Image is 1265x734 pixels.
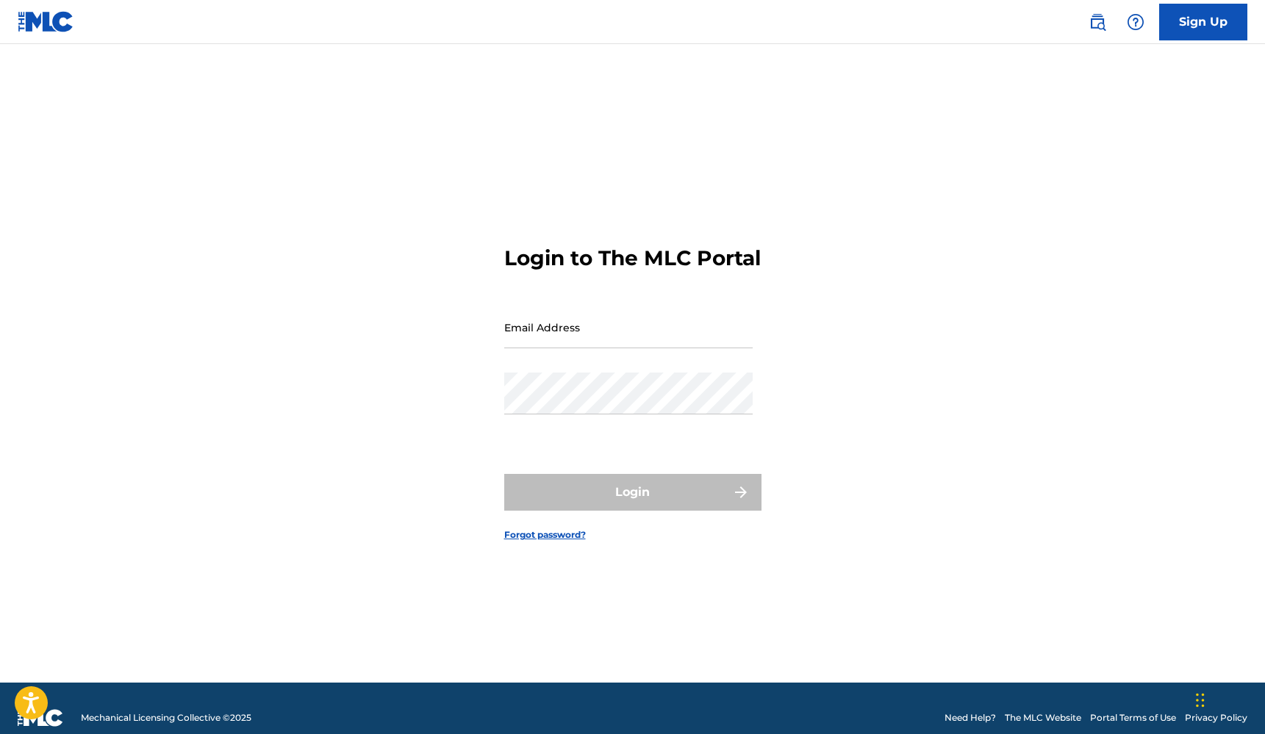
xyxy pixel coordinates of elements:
a: Portal Terms of Use [1090,711,1176,724]
span: Mechanical Licensing Collective © 2025 [81,711,251,724]
a: Sign Up [1159,4,1247,40]
h3: Login to The MLC Portal [504,245,761,271]
div: Help [1121,7,1150,37]
img: logo [18,709,63,727]
img: MLC Logo [18,11,74,32]
iframe: Chat Widget [1191,663,1265,734]
a: Need Help? [945,711,996,724]
a: Forgot password? [504,528,586,541]
a: Privacy Policy [1185,711,1247,724]
img: search [1089,13,1106,31]
img: help [1127,13,1144,31]
div: Drag [1196,678,1205,722]
a: The MLC Website [1005,711,1081,724]
a: Public Search [1083,7,1112,37]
